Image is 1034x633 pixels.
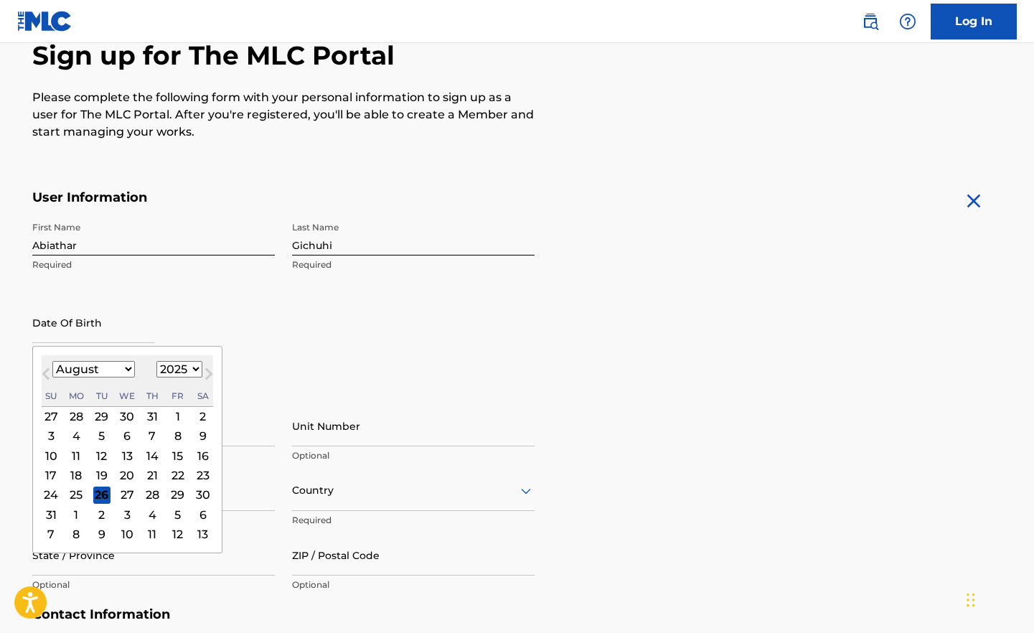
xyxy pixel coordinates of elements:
[42,506,60,523] div: Choose Sunday, August 31st, 2025
[292,449,535,462] p: Optional
[962,564,1034,633] iframe: Chat Widget
[118,525,136,543] div: Choose Wednesday, September 10th, 2025
[197,365,220,388] button: Next Month
[194,466,212,484] div: Choose Saturday, August 23rd, 2025
[93,487,111,504] div: Choose Tuesday, August 26th, 2025
[93,525,111,543] div: Choose Tuesday, September 9th, 2025
[194,525,212,543] div: Choose Saturday, September 13th, 2025
[32,89,535,141] p: Please complete the following form with your personal information to sign up as a user for The ML...
[899,13,916,30] img: help
[118,487,136,504] div: Choose Wednesday, August 27th, 2025
[93,447,111,464] div: Choose Tuesday, August 12th, 2025
[32,390,1002,406] h5: Personal Address
[67,447,85,464] div: Choose Monday, August 11th, 2025
[67,466,85,484] div: Choose Monday, August 18th, 2025
[93,466,111,484] div: Choose Tuesday, August 19th, 2025
[144,506,161,523] div: Choose Thursday, September 4th, 2025
[42,525,60,543] div: Choose Sunday, September 7th, 2025
[67,525,85,543] div: Choose Monday, September 8th, 2025
[169,466,187,484] div: Choose Friday, August 22nd, 2025
[967,578,975,622] div: Drag
[32,578,275,591] p: Optional
[32,346,222,554] div: Choose Date
[169,428,187,445] div: Choose Friday, August 8th, 2025
[118,428,136,445] div: Choose Wednesday, August 6th, 2025
[118,447,136,464] div: Choose Wednesday, August 13th, 2025
[42,388,60,405] div: Sunday
[32,258,275,271] p: Required
[194,447,212,464] div: Choose Saturday, August 16th, 2025
[118,466,136,484] div: Choose Wednesday, August 20th, 2025
[42,447,60,464] div: Choose Sunday, August 10th, 2025
[93,506,111,523] div: Choose Tuesday, September 2nd, 2025
[67,408,85,425] div: Choose Monday, July 28th, 2025
[42,428,60,445] div: Choose Sunday, August 3rd, 2025
[118,408,136,425] div: Choose Wednesday, July 30th, 2025
[118,388,136,405] div: Wednesday
[67,428,85,445] div: Choose Monday, August 4th, 2025
[67,388,85,405] div: Monday
[67,506,85,523] div: Choose Monday, September 1st, 2025
[34,365,57,388] button: Previous Month
[962,189,985,212] img: close
[169,487,187,504] div: Choose Friday, August 29th, 2025
[42,408,60,425] div: Choose Sunday, July 27th, 2025
[42,466,60,484] div: Choose Sunday, August 17th, 2025
[169,506,187,523] div: Choose Friday, September 5th, 2025
[194,428,212,445] div: Choose Saturday, August 9th, 2025
[93,388,111,405] div: Tuesday
[169,408,187,425] div: Choose Friday, August 1st, 2025
[931,4,1017,39] a: Log In
[144,447,161,464] div: Choose Thursday, August 14th, 2025
[144,408,161,425] div: Choose Thursday, July 31st, 2025
[169,388,187,405] div: Friday
[42,407,213,544] div: Month August, 2025
[32,606,535,623] h5: Contact Information
[93,408,111,425] div: Choose Tuesday, July 29th, 2025
[194,506,212,523] div: Choose Saturday, September 6th, 2025
[169,525,187,543] div: Choose Friday, September 12th, 2025
[42,487,60,504] div: Choose Sunday, August 24th, 2025
[856,7,885,36] a: Public Search
[893,7,922,36] div: Help
[292,578,535,591] p: Optional
[194,487,212,504] div: Choose Saturday, August 30th, 2025
[67,487,85,504] div: Choose Monday, August 25th, 2025
[32,39,1002,72] h2: Sign up for The MLC Portal
[118,506,136,523] div: Choose Wednesday, September 3rd, 2025
[144,466,161,484] div: Choose Thursday, August 21st, 2025
[32,189,535,206] h5: User Information
[292,514,535,527] p: Required
[93,428,111,445] div: Choose Tuesday, August 5th, 2025
[144,487,161,504] div: Choose Thursday, August 28th, 2025
[17,11,72,32] img: MLC Logo
[144,525,161,543] div: Choose Thursday, September 11th, 2025
[144,428,161,445] div: Choose Thursday, August 7th, 2025
[862,13,879,30] img: search
[169,447,187,464] div: Choose Friday, August 15th, 2025
[194,388,212,405] div: Saturday
[144,388,161,405] div: Thursday
[292,258,535,271] p: Required
[194,408,212,425] div: Choose Saturday, August 2nd, 2025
